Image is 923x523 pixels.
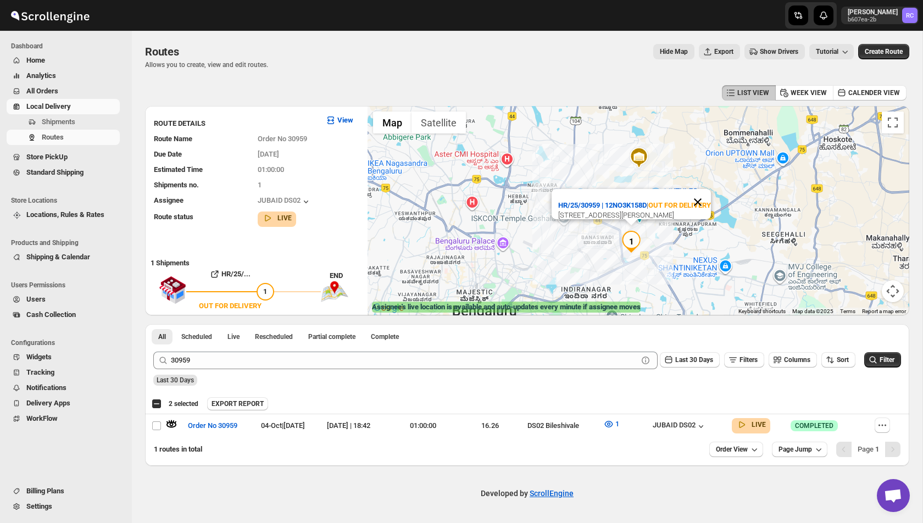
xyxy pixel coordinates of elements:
[26,399,70,407] span: Delivery Apps
[460,420,521,431] div: 16.26
[792,308,833,314] span: Map data ©2025
[7,307,120,322] button: Cash Collection
[685,189,711,215] button: Close
[227,332,240,341] span: Live
[26,502,52,510] span: Settings
[862,308,906,314] a: Report a map error
[308,332,355,341] span: Partial complete
[26,368,54,376] span: Tracking
[11,42,124,51] span: Dashboard
[26,168,84,176] span: Standard Shipping
[7,84,120,99] button: All Orders
[154,118,316,129] h3: ROUTE DETAILS
[26,102,71,110] span: Local Delivery
[154,181,199,189] span: Shipments no.
[648,201,711,209] span: OUT FOR DELIVERY
[848,16,898,23] p: b607ea-2b
[880,356,894,364] span: Filter
[7,130,120,145] button: Routes
[848,88,900,97] span: CALENDER VIEW
[675,356,713,364] span: Last 30 Days
[159,269,186,311] img: shop.svg
[7,207,120,222] button: Locations, Rules & Rates
[722,85,776,101] button: LIST VIEW
[709,442,763,457] button: Order View
[11,196,124,205] span: Store Locations
[841,7,919,24] button: User menu
[7,249,120,265] button: Shipping & Calendar
[660,47,688,56] span: Hide Map
[258,135,307,143] span: Order No 30959
[858,445,879,453] span: Page
[760,47,798,56] span: Show Drivers
[821,352,855,368] button: Sort
[837,356,849,364] span: Sort
[157,376,194,384] span: Last 30 Days
[277,214,292,222] b: LIVE
[906,12,914,19] text: RC
[772,442,827,457] button: Page Jump
[154,135,192,143] span: Route Name
[882,112,904,133] button: Toggle fullscreen view
[809,44,854,59] button: Tutorial
[26,253,90,261] span: Shipping & Calendar
[737,88,769,97] span: LIST VIEW
[169,399,198,408] span: 2 selected
[716,445,748,454] span: Order View
[26,487,64,495] span: Billing Plans
[7,114,120,130] button: Shipments
[373,112,412,133] button: Show street map
[327,420,386,431] div: [DATE] | 18:42
[371,332,399,341] span: Complete
[26,210,104,219] span: Locations, Rules & Rates
[865,47,903,56] span: Create Route
[412,112,466,133] button: Show satellite imagery
[152,329,173,344] button: All routes
[744,44,805,59] button: Show Drivers
[836,442,900,457] nav: Pagination
[882,280,904,302] button: Map camera controls
[258,150,279,158] span: [DATE]
[864,352,901,368] button: Filter
[784,356,810,364] span: Columns
[26,153,68,161] span: Store PickUp
[714,47,733,56] span: Export
[552,197,653,214] button: HR/25/30959 | 12NO3K158D
[181,332,212,341] span: Scheduled
[620,231,642,253] div: 1
[7,68,120,84] button: Analytics
[7,349,120,365] button: Widgets
[558,200,711,211] div: |
[372,302,641,313] label: Assignee's live location is available and auto-updates every minute if assignee moves
[7,380,120,396] button: Notifications
[724,352,764,368] button: Filters
[319,112,360,129] button: View
[833,85,907,101] button: CALENDER VIEW
[877,479,910,512] div: Open chat
[26,414,58,422] span: WorkFlow
[11,238,124,247] span: Products and Shipping
[26,295,46,303] span: Users
[188,420,237,431] span: Order No 30959
[154,213,193,221] span: Route status
[527,420,597,431] div: DS02 Bileshivale
[42,133,64,141] span: Routes
[145,60,268,69] p: Allows you to create, view and edit routes.
[653,421,707,432] button: JUBAID DS02
[481,488,574,499] p: Developed by
[337,116,353,124] b: View
[769,352,817,368] button: Columns
[7,411,120,426] button: WorkFlow
[258,165,284,174] span: 01:00:00
[739,356,758,364] span: Filters
[154,445,202,453] span: 1 routes in total
[145,45,179,58] span: Routes
[752,421,766,429] b: LIVE
[370,301,407,315] img: Google
[26,353,52,361] span: Widgets
[597,415,626,433] button: 1
[212,399,264,408] span: EXPORT REPORT
[145,253,190,267] b: 1 Shipments
[7,396,120,411] button: Delivery Apps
